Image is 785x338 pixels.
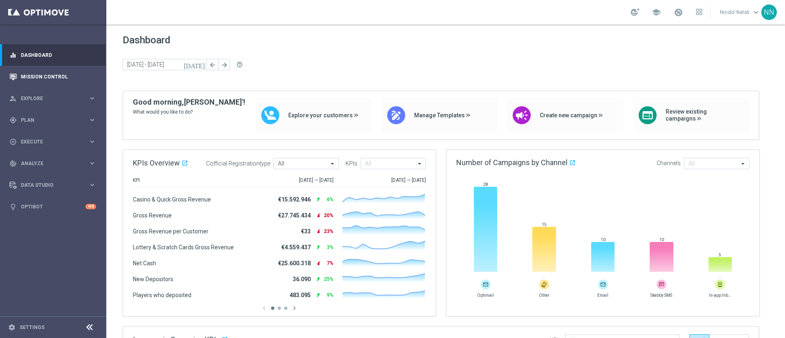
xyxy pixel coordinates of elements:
i: keyboard_arrow_right [88,181,96,189]
span: Explore [21,96,88,101]
i: keyboard_arrow_right [88,94,96,102]
span: Execute [21,139,88,144]
span: Data Studio [21,183,88,188]
i: equalizer [9,51,17,59]
button: play_circle_outline Execute keyboard_arrow_right [9,139,96,145]
span: keyboard_arrow_down [751,8,760,17]
div: NN [761,4,777,20]
i: keyboard_arrow_right [88,116,96,124]
span: Analyze [21,161,88,166]
div: Execute [9,138,88,145]
a: Mission Control [21,66,96,87]
button: Mission Control [9,74,96,80]
button: Data Studio keyboard_arrow_right [9,182,96,188]
div: Mission Control [9,66,96,87]
i: lightbulb [9,203,17,210]
a: Nicolo' Natalikeyboard_arrow_down [719,6,761,18]
div: Plan [9,116,88,124]
i: settings [8,324,16,331]
i: gps_fixed [9,116,17,124]
a: Settings [20,325,45,330]
div: Optibot [9,196,96,217]
button: person_search Explore keyboard_arrow_right [9,95,96,102]
div: Analyze [9,160,88,167]
span: Plan [21,118,88,123]
i: keyboard_arrow_right [88,138,96,145]
button: lightbulb Optibot +10 [9,204,96,210]
i: play_circle_outline [9,138,17,145]
div: +10 [85,204,96,209]
i: track_changes [9,160,17,167]
i: person_search [9,95,17,102]
div: Data Studio [9,181,88,189]
div: Explore [9,95,88,102]
a: Optibot [21,196,85,217]
button: equalizer Dashboard [9,52,96,58]
i: keyboard_arrow_right [88,159,96,167]
a: Dashboard [21,44,96,66]
button: track_changes Analyze keyboard_arrow_right [9,160,96,167]
span: school [652,8,661,17]
button: gps_fixed Plan keyboard_arrow_right [9,117,96,123]
div: Dashboard [9,44,96,66]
